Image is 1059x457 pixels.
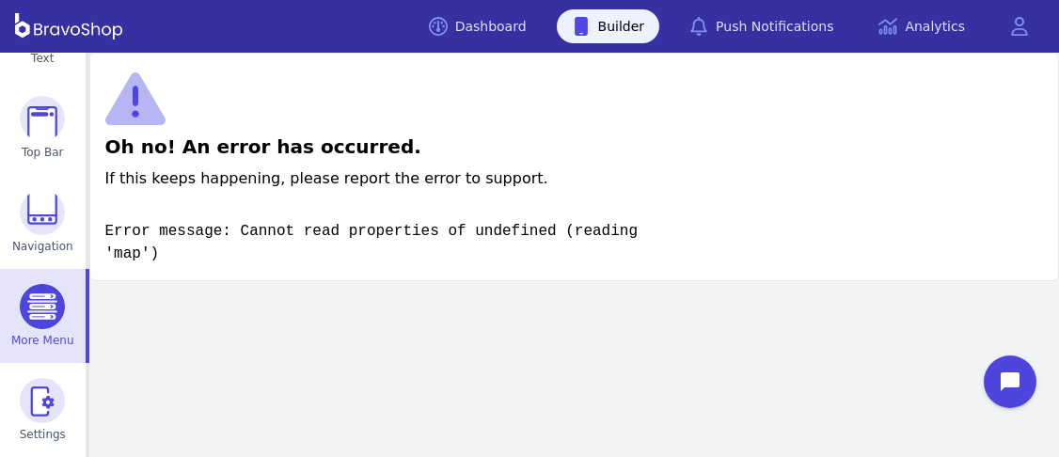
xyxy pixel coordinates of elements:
[15,13,122,39] img: BravoShop
[11,333,74,348] span: More Menu
[105,220,692,265] pre: Error message: Cannot read properties of undefined (reading 'map')
[557,9,660,43] a: Builder
[105,134,1043,160] h2: Oh no! An error has occurred.
[414,9,542,43] a: Dashboard
[22,145,64,160] span: Top Bar
[863,9,980,43] a: Analytics
[674,9,848,43] a: Push Notifications
[105,167,1043,190] p: If this keeps happening, please report the error to support.
[20,427,66,442] span: Settings
[12,239,73,254] span: Navigation
[31,51,54,66] span: Text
